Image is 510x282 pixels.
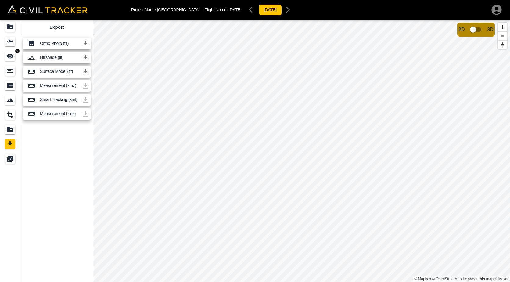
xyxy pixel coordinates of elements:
[458,27,465,32] span: 2D
[131,7,200,12] p: Project Name: [GEOGRAPHIC_DATA]
[498,31,507,40] button: Zoom out
[93,20,510,282] canvas: Map
[463,277,494,281] a: Map feedback
[498,23,507,31] button: Zoom in
[205,7,242,12] p: Flight Name:
[414,277,431,281] a: Mapbox
[259,4,282,16] button: [DATE]
[487,27,494,32] span: 3D
[494,277,508,281] a: Maxar
[498,40,507,49] button: Reset bearing to north
[432,277,462,281] a: OpenStreetMap
[7,5,88,13] img: Civil Tracker
[229,7,242,12] span: [DATE]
